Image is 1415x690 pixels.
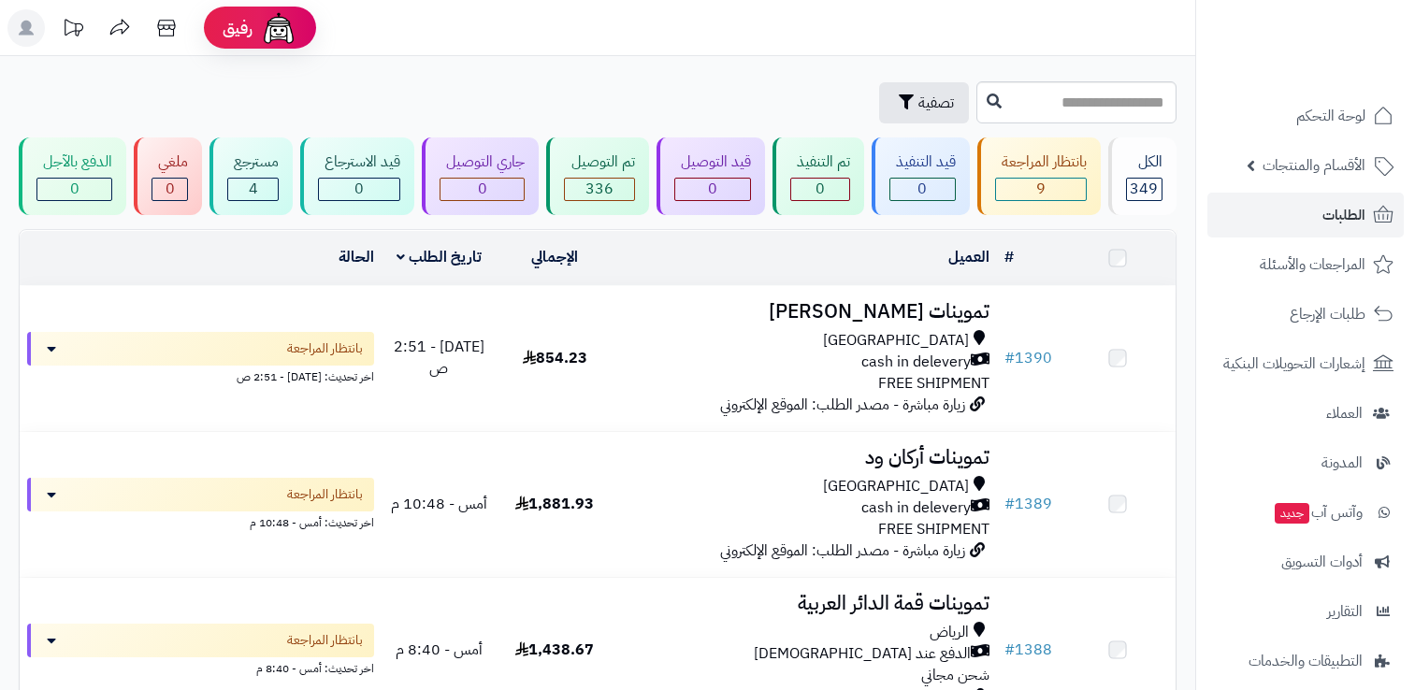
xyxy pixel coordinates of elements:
a: #1389 [1004,493,1052,515]
a: التقارير [1207,589,1404,634]
span: [GEOGRAPHIC_DATA] [823,476,969,497]
span: أدوات التسويق [1281,549,1363,575]
div: قيد التوصيل [674,151,751,173]
span: الطلبات [1322,202,1365,228]
a: #1388 [1004,639,1052,661]
a: وآتس آبجديد [1207,490,1404,535]
a: إشعارات التحويلات البنكية [1207,341,1404,386]
span: زيارة مباشرة - مصدر الطلب: الموقع الإلكتروني [720,539,965,562]
div: اخر تحديث: [DATE] - 2:51 ص [27,366,374,385]
div: 0 [890,179,955,200]
span: طلبات الإرجاع [1290,301,1365,327]
a: العميل [948,246,989,268]
div: اخر تحديث: أمس - 10:48 م [27,511,374,531]
span: 4 [249,178,258,200]
span: التطبيقات والخدمات [1249,648,1363,674]
div: 0 [37,179,111,200]
span: 0 [708,178,717,200]
span: FREE SHIPMENT [878,518,989,540]
span: شحن مجاني [921,664,989,686]
a: مسترجع 4 [206,137,296,215]
span: الدفع عند [DEMOGRAPHIC_DATA] [754,643,971,665]
span: جديد [1275,503,1309,524]
span: 0 [917,178,927,200]
a: # [1004,246,1014,268]
div: بانتظار المراجعة [995,151,1087,173]
div: مسترجع [227,151,279,173]
span: المدونة [1321,450,1363,476]
span: أمس - 8:40 م [396,639,483,661]
span: # [1004,347,1015,369]
a: تاريخ الطلب [397,246,482,268]
div: 0 [319,179,399,200]
div: جاري التوصيل [440,151,525,173]
span: الرياض [930,622,969,643]
div: ملغي [152,151,188,173]
span: # [1004,493,1015,515]
span: بانتظار المراجعة [287,485,363,504]
a: أدوات التسويق [1207,539,1404,584]
span: 336 [585,178,614,200]
div: تم التوصيل [564,151,634,173]
div: 4 [228,179,278,200]
div: 0 [440,179,524,200]
a: المراجعات والأسئلة [1207,242,1404,287]
img: logo-2.png [1288,14,1397,53]
div: قيد التنفيذ [889,151,956,173]
div: الدفع بالآجل [36,151,112,173]
div: تم التنفيذ [790,151,850,173]
span: بانتظار المراجعة [287,339,363,358]
span: وآتس آب [1273,499,1363,525]
span: الأقسام والمنتجات [1263,152,1365,179]
span: إشعارات التحويلات البنكية [1223,351,1365,377]
a: الطلبات [1207,193,1404,237]
span: 0 [354,178,364,200]
span: أمس - 10:48 م [391,493,487,515]
div: 9 [996,179,1086,200]
a: التطبيقات والخدمات [1207,639,1404,683]
a: بانتظار المراجعة 9 [974,137,1105,215]
div: 0 [675,179,750,200]
span: [GEOGRAPHIC_DATA] [823,330,969,352]
a: الإجمالي [531,246,578,268]
span: 0 [166,178,175,200]
a: قيد الاسترجاع 0 [296,137,418,215]
a: طلبات الإرجاع [1207,292,1404,337]
span: رفيق [223,17,253,39]
a: تم التوصيل 336 [542,137,652,215]
div: 0 [791,179,849,200]
span: تصفية [918,92,954,114]
a: العملاء [1207,391,1404,436]
div: 336 [565,179,633,200]
a: الحالة [339,246,374,268]
span: # [1004,639,1015,661]
div: الكل [1126,151,1162,173]
span: 349 [1130,178,1158,200]
span: 0 [478,178,487,200]
a: تم التنفيذ 0 [769,137,868,215]
a: ملغي 0 [130,137,206,215]
span: العملاء [1326,400,1363,426]
span: FREE SHIPMENT [878,372,989,395]
span: cash in delevery [861,497,971,519]
div: اخر تحديث: أمس - 8:40 م [27,657,374,677]
span: 854.23 [523,347,587,369]
span: لوحة التحكم [1296,103,1365,129]
h3: تموينات قمة الدائر العربية [620,593,990,614]
a: الكل349 [1105,137,1180,215]
span: بانتظار المراجعة [287,631,363,650]
h3: تموينات أركان ود [620,447,990,468]
span: 0 [70,178,79,200]
a: المدونة [1207,440,1404,485]
img: ai-face.png [260,9,297,47]
span: cash in delevery [861,352,971,373]
span: التقارير [1327,598,1363,625]
a: #1390 [1004,347,1052,369]
div: قيد الاسترجاع [318,151,400,173]
a: الدفع بالآجل 0 [15,137,130,215]
span: 1,438.67 [515,639,594,661]
h3: تموينات [PERSON_NAME] [620,301,990,323]
a: لوحة التحكم [1207,93,1404,138]
div: 0 [152,179,187,200]
a: تحديثات المنصة [50,9,96,51]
